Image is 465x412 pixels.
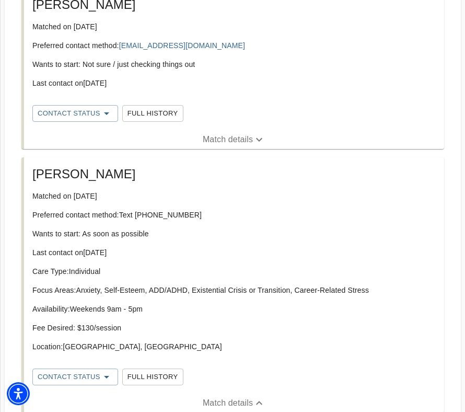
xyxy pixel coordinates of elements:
[32,59,436,70] p: Wants to start: Not sure / just checking things out
[127,108,178,120] span: Full History
[127,371,178,383] span: Full History
[32,21,436,32] p: Matched on [DATE]
[38,371,113,383] span: Contact Status
[32,166,436,182] h5: [PERSON_NAME]
[7,382,30,405] div: Accessibility Menu
[122,105,183,122] button: Full History
[32,341,436,352] p: Location: [GEOGRAPHIC_DATA], [GEOGRAPHIC_DATA]
[32,266,436,277] p: Care Type: Individual
[32,323,436,333] p: Fee Desired: $ 130 /session
[203,133,253,146] p: Match details
[32,247,436,258] p: Last contact on [DATE]
[32,304,436,314] p: Availability: Weekends 9am - 5pm
[32,105,118,122] button: Contact Status
[119,41,245,50] a: [EMAIL_ADDRESS][DOMAIN_NAME]
[32,78,436,88] p: Last contact on [DATE]
[203,397,253,409] p: Match details
[32,228,436,239] p: Wants to start: As soon as possible
[24,130,444,149] button: Match details
[122,369,183,385] button: Full History
[32,285,436,295] p: Focus Areas: Anxiety, Self-Esteem, ADD/ADHD, Existential Crisis or Transition, Career-Related Stress
[32,210,436,220] p: Preferred contact method: Text [PHONE_NUMBER]
[32,191,436,201] p: Matched on [DATE]
[38,107,113,120] span: Contact Status
[32,40,436,51] p: Preferred contact method:
[32,369,118,385] button: Contact Status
